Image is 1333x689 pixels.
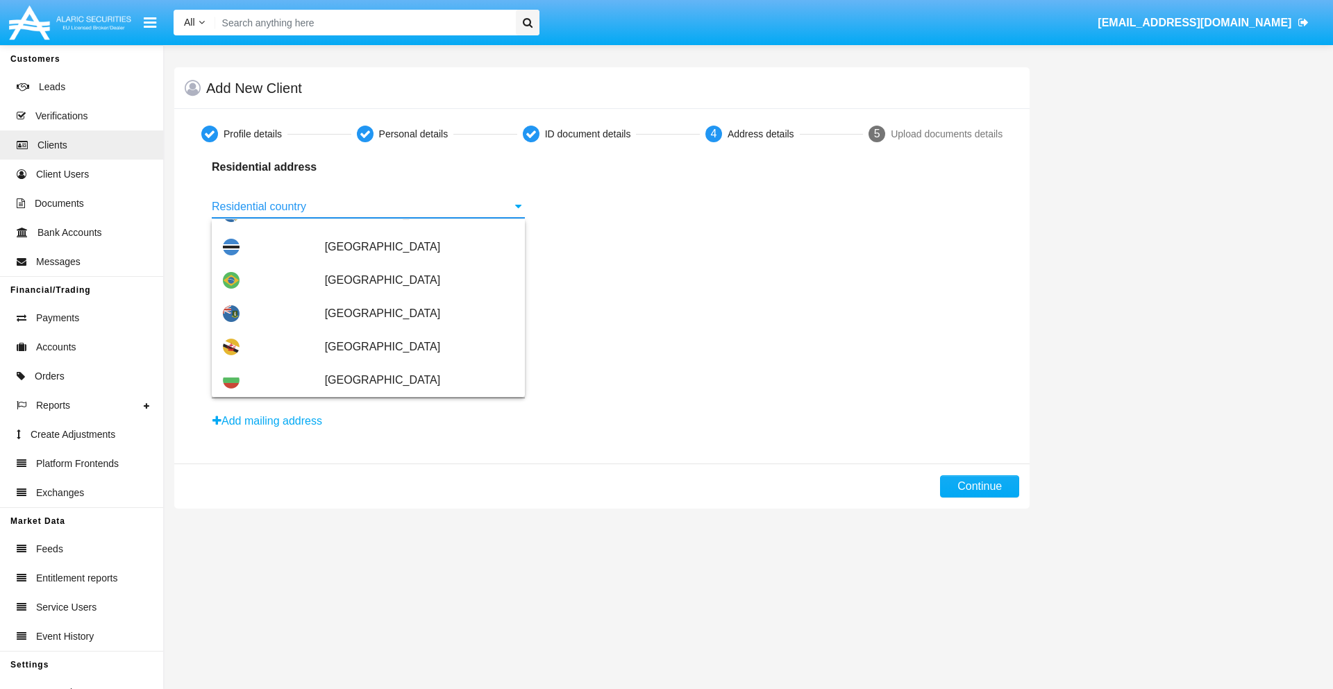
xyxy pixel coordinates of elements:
[36,629,94,644] span: Event History
[36,542,63,556] span: Feeds
[37,226,102,240] span: Bank Accounts
[224,127,282,142] div: Profile details
[891,127,1003,142] div: Upload documents details
[325,264,514,297] span: [GEOGRAPHIC_DATA]
[35,109,87,124] span: Verifications
[710,128,716,139] span: 4
[37,138,67,153] span: Clients
[36,457,119,471] span: Platform Frontends
[39,80,65,94] span: Leads
[215,10,511,35] input: Search
[940,475,1019,497] button: Continue
[379,127,448,142] div: Personal details
[212,412,323,430] button: Add mailing address
[545,127,631,142] div: ID document details
[325,330,514,364] span: [GEOGRAPHIC_DATA]
[36,486,84,500] span: Exchanges
[1098,17,1291,28] span: [EMAIL_ADDRESS][DOMAIN_NAME]
[1091,3,1316,42] a: [EMAIL_ADDRESS][DOMAIN_NAME]
[325,230,514,264] span: [GEOGRAPHIC_DATA]
[184,17,195,28] span: All
[36,340,76,355] span: Accounts
[36,167,89,182] span: Client Users
[35,196,84,211] span: Documents
[36,571,118,586] span: Entitlement reports
[35,369,65,384] span: Orders
[206,83,302,94] h5: Add New Client
[36,398,70,413] span: Reports
[36,311,79,325] span: Payments
[36,600,97,615] span: Service Users
[31,427,115,442] span: Create Adjustments
[174,15,215,30] a: All
[325,297,514,330] span: [GEOGRAPHIC_DATA]
[728,127,794,142] div: Address details
[874,128,880,139] span: 5
[7,2,133,43] img: Logo image
[212,159,525,176] p: Residential address
[325,364,514,397] span: [GEOGRAPHIC_DATA]
[36,255,81,269] span: Messages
